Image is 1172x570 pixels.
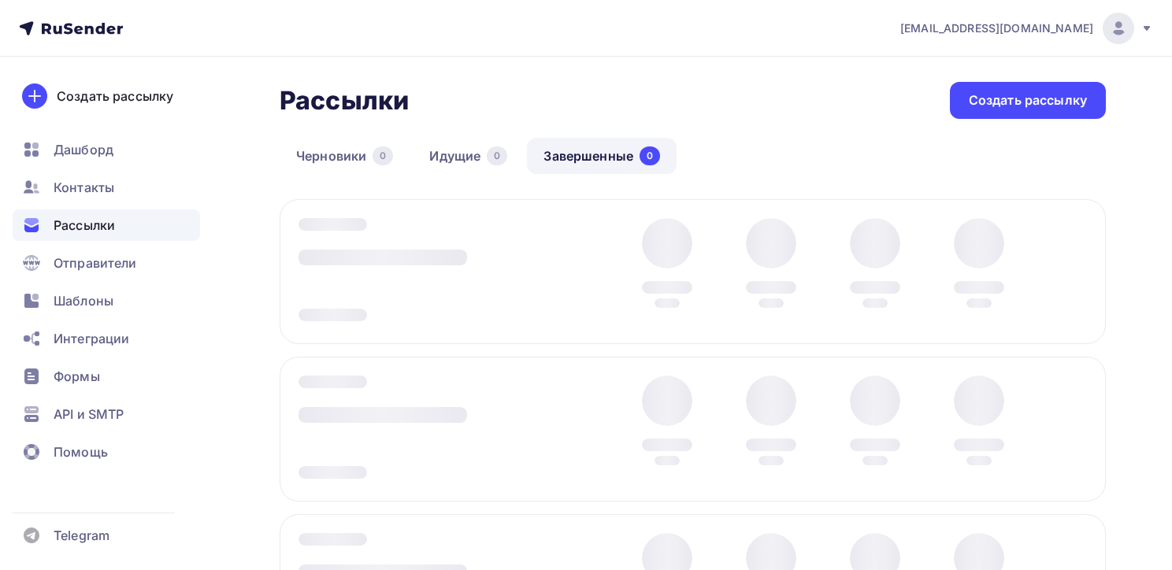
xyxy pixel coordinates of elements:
[54,329,129,348] span: Интеграции
[54,405,124,424] span: API и SMTP
[57,87,173,105] div: Создать рассылку
[969,91,1087,109] div: Создать рассылку
[54,442,108,461] span: Помощь
[13,285,200,316] a: Шаблоны
[640,146,660,165] div: 0
[373,146,393,165] div: 0
[54,216,115,235] span: Рассылки
[54,367,100,386] span: Формы
[54,178,114,197] span: Контакты
[280,85,409,117] h2: Рассылки
[900,13,1153,44] a: [EMAIL_ADDRESS][DOMAIN_NAME]
[527,138,677,174] a: Завершенные0
[54,526,109,545] span: Telegram
[13,247,200,279] a: Отправители
[13,172,200,203] a: Контакты
[13,134,200,165] a: Дашборд
[54,254,137,272] span: Отправители
[487,146,507,165] div: 0
[280,138,410,174] a: Черновики0
[413,138,524,174] a: Идущие0
[900,20,1093,36] span: [EMAIL_ADDRESS][DOMAIN_NAME]
[13,361,200,392] a: Формы
[54,291,113,310] span: Шаблоны
[13,209,200,241] a: Рассылки
[54,140,113,159] span: Дашборд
